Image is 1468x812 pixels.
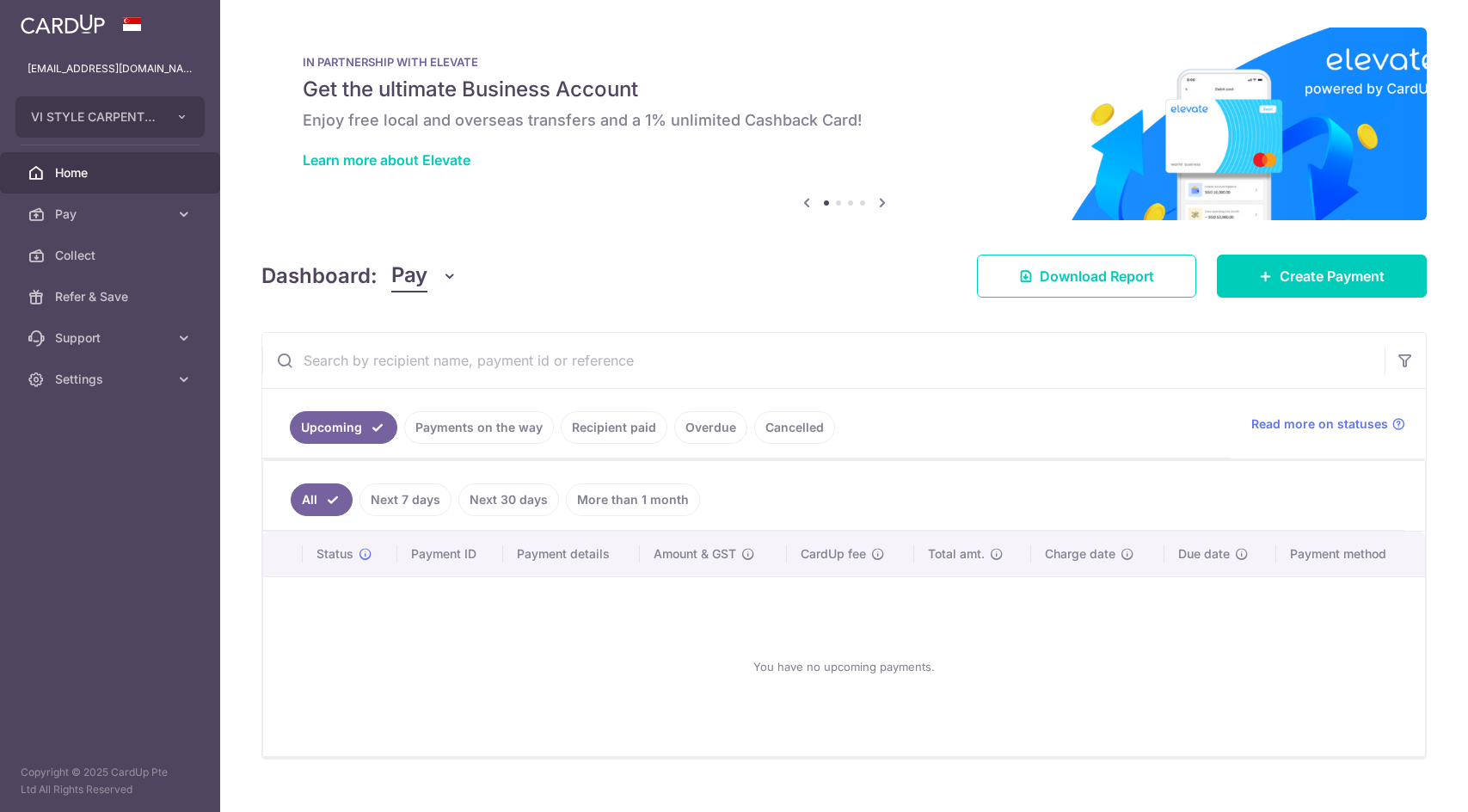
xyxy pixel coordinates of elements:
a: Payments on the way [404,411,554,444]
span: Download Report [1040,266,1154,286]
span: Home [55,164,169,181]
a: Next 7 days [359,483,451,516]
span: Read more on statuses [1251,415,1388,433]
h6: Enjoy free local and overseas transfers and a 1% unlimited Cashback Card! [303,110,1385,131]
p: IN PARTNERSHIP WITH ELEVATE [303,55,1385,69]
a: Cancelled [754,411,835,444]
span: CardUp fee [801,545,866,563]
a: Download Report [977,255,1196,298]
span: Amount & GST [654,545,736,563]
th: Payment details [503,532,640,576]
button: VI STYLE CARPENTRY PTE. LTD. [15,96,205,138]
span: Create Payment [1280,266,1385,286]
a: Read more on statuses [1251,415,1405,433]
th: Payment ID [397,532,503,576]
span: Collect [55,247,169,264]
span: Total amt. [928,545,985,563]
a: Create Payment [1217,255,1427,298]
h5: Get the ultimate Business Account [303,76,1385,103]
a: Learn more about Elevate [303,151,470,169]
a: All [291,483,353,516]
span: Support [55,329,169,347]
span: Due date [1178,545,1230,563]
th: Payment method [1276,532,1425,576]
span: VI STYLE CARPENTRY PTE. LTD. [31,108,158,126]
span: Settings [55,371,169,388]
span: Status [316,545,353,563]
input: Search by recipient name, payment id or reference [262,333,1385,388]
a: Recipient paid [561,411,667,444]
span: Charge date [1045,545,1115,563]
a: Next 30 days [458,483,559,516]
img: CardUp [21,14,105,34]
a: More than 1 month [566,483,700,516]
button: Pay [391,260,458,292]
h4: Dashboard: [261,261,378,292]
span: Pay [55,206,169,223]
a: Overdue [674,411,747,444]
span: Pay [391,260,427,292]
span: Refer & Save [55,288,169,305]
p: [EMAIL_ADDRESS][DOMAIN_NAME] [28,60,193,77]
img: Renovation banner [261,28,1427,220]
div: You have no upcoming payments. [284,591,1404,742]
a: Upcoming [290,411,397,444]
